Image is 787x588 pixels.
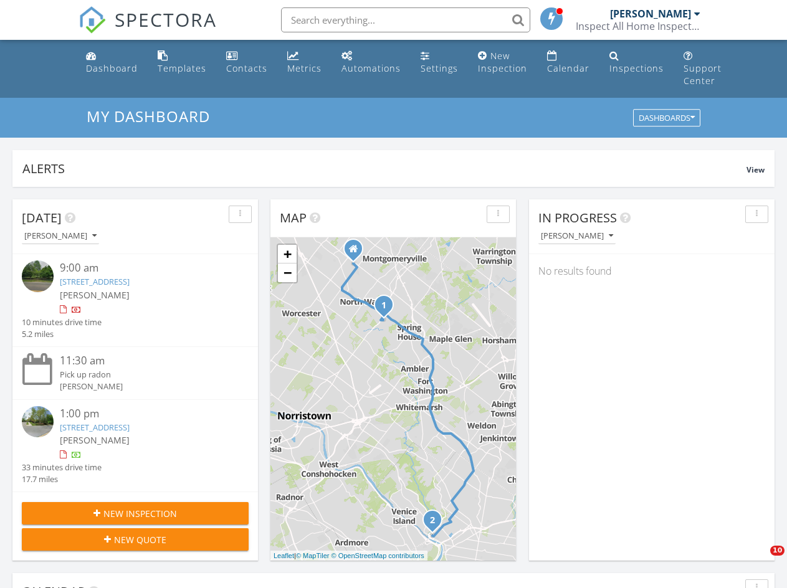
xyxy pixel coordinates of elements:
span: My Dashboard [87,106,210,126]
a: © OpenStreetMap contributors [331,552,424,559]
a: Dashboard [81,45,143,80]
a: 9:00 am [STREET_ADDRESS] [PERSON_NAME] 10 minutes drive time 5.2 miles [22,260,249,340]
a: Contacts [221,45,272,80]
input: Search everything... [281,7,530,32]
button: New Quote [22,528,249,551]
i: 2 [430,516,435,525]
div: Inspect All Home Inspections LLC [576,20,700,32]
span: New Inspection [103,507,177,520]
img: The Best Home Inspection Software - Spectora [79,6,106,34]
div: 4000 Gypsy Ln 529, Philadelphia, PA 19129 [432,519,440,527]
a: New Inspection [473,45,532,80]
div: [PERSON_NAME] [541,232,613,240]
a: Zoom in [278,245,297,263]
a: Templates [153,45,211,80]
div: Alerts [22,160,746,177]
a: [STREET_ADDRESS] [60,276,130,287]
button: [PERSON_NAME] [538,228,616,245]
a: © MapTiler [296,552,330,559]
div: No results found [529,254,775,288]
a: Zoom out [278,263,297,282]
div: 33 minutes drive time [22,462,102,473]
div: 11:30 am [60,353,230,369]
a: Leaflet [274,552,294,559]
a: Support Center [679,45,727,93]
a: Settings [416,45,463,80]
a: [STREET_ADDRESS] [60,422,130,433]
img: streetview [22,260,54,292]
div: 9:00 am [60,260,230,276]
div: Inspections [609,62,664,74]
span: Map [280,209,307,226]
div: 5.2 miles [22,328,102,340]
div: 10 minutes drive time [22,316,102,328]
a: Calendar [542,45,594,80]
a: SPECTORA [79,17,217,43]
span: 10 [770,546,785,556]
iframe: Intercom live chat [745,546,775,576]
span: In Progress [538,209,617,226]
div: 1:00 pm [60,406,230,422]
div: Dashboards [639,114,695,123]
a: Automations (Basic) [336,45,406,80]
div: [PERSON_NAME] [24,232,97,240]
div: Dashboard [86,62,138,74]
a: Inspections [604,45,669,80]
div: New Inspection [478,50,527,74]
div: 421 Derstine Ave, LANSDALE PA 19446 [353,249,361,256]
span: View [746,164,765,175]
span: [PERSON_NAME] [60,434,130,446]
div: Templates [158,62,206,74]
div: Pick up radon [60,369,230,381]
span: [PERSON_NAME] [60,289,130,301]
div: 17.7 miles [22,473,102,485]
div: Metrics [287,62,322,74]
div: [PERSON_NAME] [60,381,230,392]
button: [PERSON_NAME] [22,228,99,245]
div: Support Center [684,62,722,87]
div: Calendar [547,62,589,74]
div: Automations [341,62,401,74]
img: streetview [22,406,54,438]
div: | [270,551,427,561]
button: Dashboards [633,110,700,127]
div: Contacts [226,62,267,74]
a: Metrics [282,45,327,80]
div: [PERSON_NAME] [610,7,691,20]
div: Settings [421,62,458,74]
span: New Quote [114,533,166,546]
div: 904 Plymouth Rd, AMBLER, PA 19002 [384,305,391,312]
a: 1:00 pm [STREET_ADDRESS] [PERSON_NAME] 33 minutes drive time 17.7 miles [22,406,249,486]
span: [DATE] [22,209,62,226]
i: 1 [381,301,386,310]
span: SPECTORA [115,6,217,32]
button: New Inspection [22,502,249,524]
